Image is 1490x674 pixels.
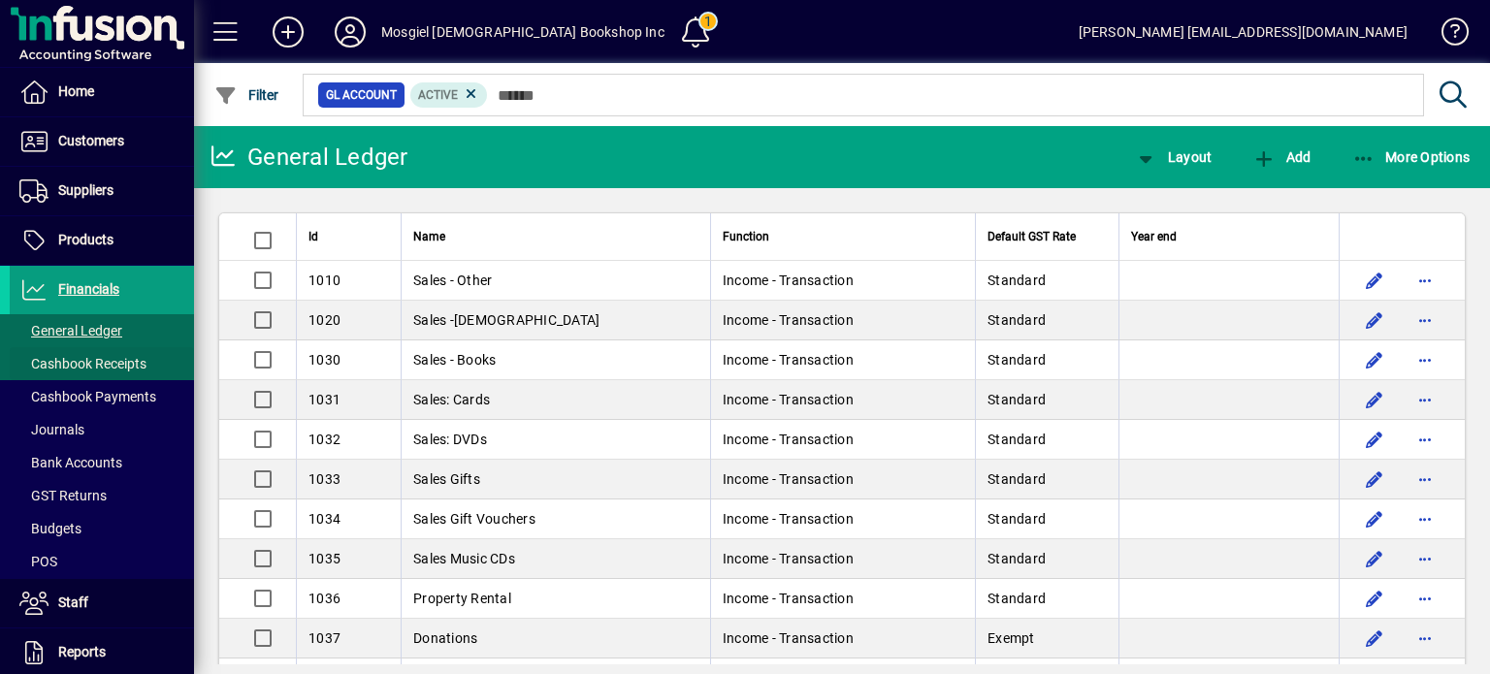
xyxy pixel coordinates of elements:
[988,226,1076,247] span: Default GST Rate
[10,545,194,578] a: POS
[10,216,194,265] a: Products
[413,511,535,527] span: Sales Gift Vouchers
[413,591,511,606] span: Property Rental
[1359,384,1390,415] button: Edit
[19,521,81,536] span: Budgets
[1427,4,1466,67] a: Knowledge Base
[413,352,496,368] span: Sales - Books
[58,281,119,297] span: Financials
[1129,140,1216,175] button: Layout
[19,323,122,338] span: General Ledger
[308,591,340,606] span: 1036
[308,630,340,646] span: 1037
[1079,16,1408,48] div: [PERSON_NAME] [EMAIL_ADDRESS][DOMAIN_NAME]
[19,422,84,437] span: Journals
[1359,583,1390,614] button: Edit
[326,85,397,105] span: GL Account
[210,78,284,112] button: Filter
[1409,583,1441,614] button: More options
[1114,140,1232,175] app-page-header-button: View chart layout
[10,117,194,166] a: Customers
[10,413,194,446] a: Journals
[723,511,854,527] span: Income - Transaction
[723,591,854,606] span: Income - Transaction
[988,312,1046,328] span: Standard
[58,133,124,148] span: Customers
[1409,424,1441,455] button: More options
[19,455,122,470] span: Bank Accounts
[308,432,340,447] span: 1032
[308,226,318,247] span: Id
[1359,344,1390,375] button: Edit
[214,87,279,103] span: Filter
[1409,503,1441,534] button: More options
[413,273,492,288] span: Sales - Other
[1247,140,1315,175] button: Add
[1352,149,1471,165] span: More Options
[58,182,113,198] span: Suppliers
[1359,543,1390,574] button: Edit
[19,356,146,371] span: Cashbook Receipts
[723,392,854,407] span: Income - Transaction
[1409,344,1441,375] button: More options
[413,226,698,247] div: Name
[1359,503,1390,534] button: Edit
[723,226,769,247] span: Function
[1409,265,1441,296] button: More options
[988,551,1046,566] span: Standard
[308,312,340,328] span: 1020
[10,68,194,116] a: Home
[723,352,854,368] span: Income - Transaction
[723,551,854,566] span: Income - Transaction
[988,630,1035,646] span: Exempt
[19,554,57,569] span: POS
[10,479,194,512] a: GST Returns
[988,273,1046,288] span: Standard
[257,15,319,49] button: Add
[58,232,113,247] span: Products
[19,488,107,503] span: GST Returns
[308,273,340,288] span: 1010
[58,644,106,659] span: Reports
[1409,464,1441,495] button: More options
[1359,305,1390,336] button: Edit
[319,15,381,49] button: Profile
[988,392,1046,407] span: Standard
[723,630,854,646] span: Income - Transaction
[418,88,458,102] span: Active
[10,579,194,627] a: Staff
[1359,464,1390,495] button: Edit
[10,314,194,347] a: General Ledger
[988,471,1046,487] span: Standard
[1359,265,1390,296] button: Edit
[1409,384,1441,415] button: More options
[308,471,340,487] span: 1033
[723,432,854,447] span: Income - Transaction
[10,380,194,413] a: Cashbook Payments
[19,389,156,404] span: Cashbook Payments
[10,347,194,380] a: Cashbook Receipts
[988,352,1046,368] span: Standard
[413,630,477,646] span: Donations
[381,16,664,48] div: Mosgiel [DEMOGRAPHIC_DATA] Bookshop Inc
[58,83,94,99] span: Home
[988,432,1046,447] span: Standard
[10,167,194,215] a: Suppliers
[413,432,487,447] span: Sales: DVDs
[1252,149,1311,165] span: Add
[308,511,340,527] span: 1034
[988,511,1046,527] span: Standard
[1347,140,1475,175] button: More Options
[1359,424,1390,455] button: Edit
[413,471,480,487] span: Sales Gifts
[723,471,854,487] span: Income - Transaction
[413,312,599,328] span: Sales -[DEMOGRAPHIC_DATA]
[1409,543,1441,574] button: More options
[723,312,854,328] span: Income - Transaction
[308,392,340,407] span: 1031
[723,273,854,288] span: Income - Transaction
[1409,305,1441,336] button: More options
[209,142,408,173] div: General Ledger
[1359,623,1390,654] button: Edit
[10,512,194,545] a: Budgets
